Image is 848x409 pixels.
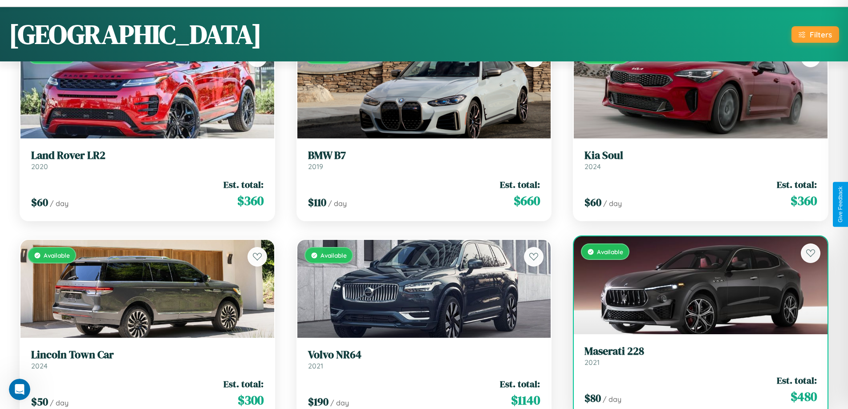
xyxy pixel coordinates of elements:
[238,391,264,409] span: $ 300
[777,374,817,387] span: Est. total:
[791,388,817,405] span: $ 480
[791,192,817,210] span: $ 360
[584,149,817,162] h3: Kia Soul
[308,149,540,162] h3: BMW B7
[31,149,264,171] a: Land Rover LR22020
[330,398,349,407] span: / day
[31,394,48,409] span: $ 50
[9,379,30,400] iframe: Intercom live chat
[31,361,48,370] span: 2024
[603,199,622,208] span: / day
[328,199,347,208] span: / day
[308,348,540,361] h3: Volvo NR64
[308,195,326,210] span: $ 110
[308,361,323,370] span: 2021
[308,149,540,171] a: BMW B72019
[31,149,264,162] h3: Land Rover LR2
[308,348,540,370] a: Volvo NR642021
[584,345,817,358] h3: Maserati 228
[237,192,264,210] span: $ 360
[321,251,347,259] span: Available
[584,345,817,367] a: Maserati 2282021
[837,186,844,223] div: Give Feedback
[44,251,70,259] span: Available
[308,394,329,409] span: $ 190
[514,192,540,210] span: $ 660
[810,30,832,39] div: Filters
[584,391,601,405] span: $ 80
[500,377,540,390] span: Est. total:
[777,178,817,191] span: Est. total:
[50,398,69,407] span: / day
[31,348,264,370] a: Lincoln Town Car2024
[584,195,601,210] span: $ 60
[223,178,264,191] span: Est. total:
[308,162,323,171] span: 2019
[584,149,817,171] a: Kia Soul2024
[31,348,264,361] h3: Lincoln Town Car
[511,391,540,409] span: $ 1140
[603,395,621,404] span: / day
[584,358,600,367] span: 2021
[50,199,69,208] span: / day
[31,195,48,210] span: $ 60
[584,162,601,171] span: 2024
[500,178,540,191] span: Est. total:
[223,377,264,390] span: Est. total:
[31,162,48,171] span: 2020
[9,16,262,53] h1: [GEOGRAPHIC_DATA]
[597,248,623,255] span: Available
[791,26,839,43] button: Filters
